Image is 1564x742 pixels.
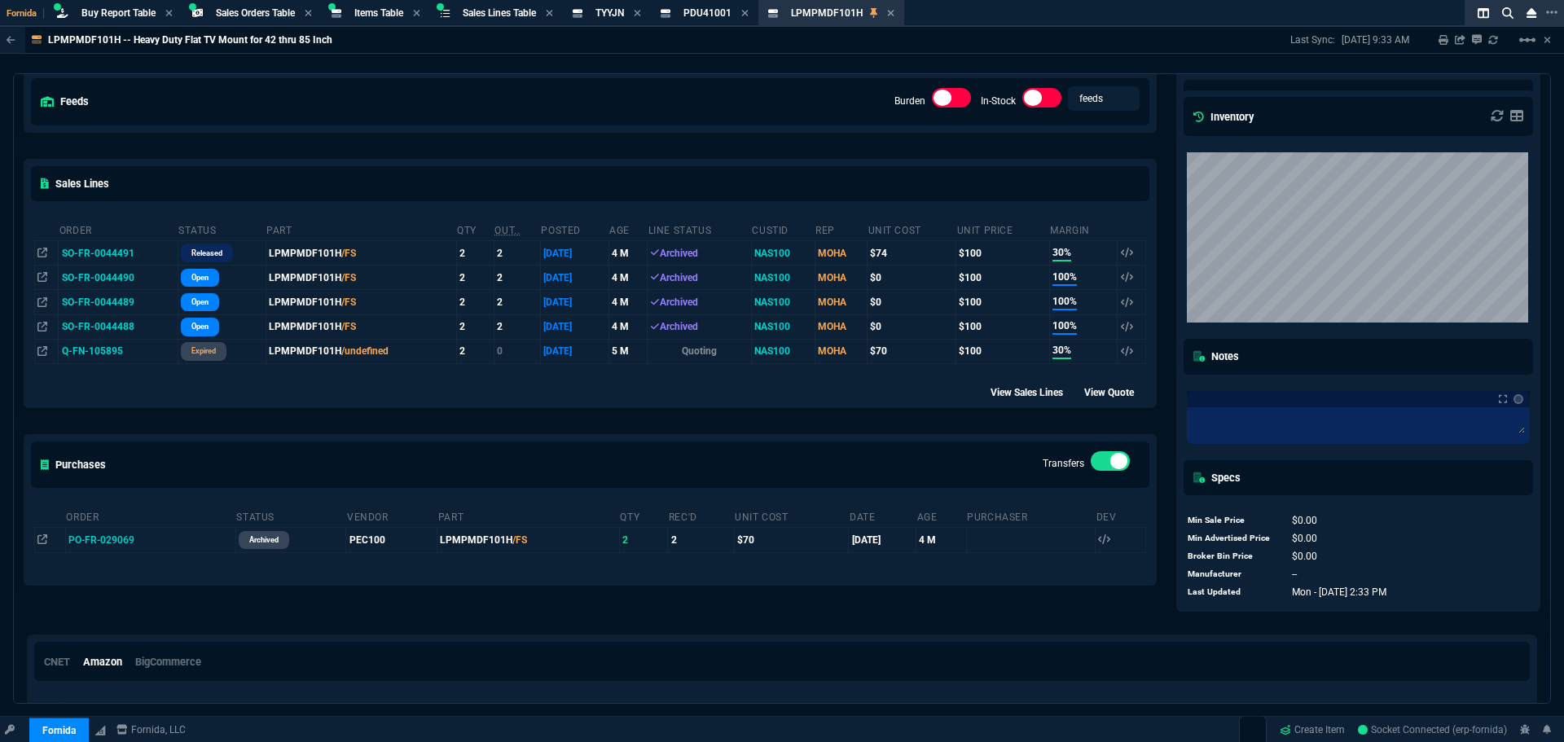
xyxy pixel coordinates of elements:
td: $100 [956,314,1050,339]
th: Status [235,504,346,528]
td: LPMPMDF101H [266,339,456,363]
th: Dev [1096,504,1146,528]
span: Buy Report Table [81,7,156,19]
nx-fornida-value: PO-FR-029069 [68,533,233,547]
td: 2 [494,241,540,266]
th: Rec'd [668,504,734,528]
td: [DATE] [849,528,916,552]
nx-icon: Open In Opposite Panel [37,296,47,308]
span: 1759156384124 [1292,586,1386,598]
th: Line Status [648,217,752,241]
th: Order [59,217,178,241]
nx-icon: Open In Opposite Panel [37,272,47,283]
span: Socket Connected (erp-fornida) [1358,724,1507,735]
td: NAS100 [751,314,815,339]
td: Last Updated [1187,583,1276,601]
th: Posted [540,217,608,241]
nx-icon: Close Tab [413,7,420,20]
div: Archived [650,319,748,334]
div: $0 [870,319,953,334]
td: 2 [456,314,494,339]
a: ArYveVNdHvDEdyI7AAB5 [1358,722,1507,737]
td: Min Advertised Price [1187,529,1276,547]
a: Create Listing [37,697,142,718]
td: Manufacturer [1187,565,1276,583]
td: 2 [668,528,734,552]
td: 0 [494,339,540,363]
label: Burden [894,95,925,107]
span: 100% [1052,318,1077,335]
h5: Inventory [1193,109,1254,125]
td: LPMPMDF101H [266,241,456,266]
tr: undefined [1187,565,1388,583]
span: -- [1292,569,1297,580]
span: Sales Orders Table [216,7,295,19]
td: SO-FR-0044491 [59,241,178,266]
th: Rep [815,217,867,241]
div: In-Stock [1022,89,1061,115]
label: Transfers [1043,458,1084,469]
tr: undefined [1187,511,1388,529]
td: NAS100 [751,241,815,266]
th: age [608,217,648,241]
td: LPMPMDF101H [266,290,456,314]
td: LPMPMDF101H [266,266,456,290]
nx-icon: Back to Table [7,34,15,46]
td: $100 [956,290,1050,314]
td: 2 [456,339,494,363]
td: 4 M [916,528,966,552]
a: Create Item [1273,718,1351,742]
nx-icon: Open New Tab [1546,5,1557,20]
tr: undefined [1187,547,1388,565]
span: /FS [512,534,527,546]
span: 30% [1052,343,1071,359]
span: /FS [341,248,356,259]
th: Status [178,217,266,241]
td: NAS100 [751,339,815,363]
div: View Quote [1084,384,1149,400]
td: 4 M [608,266,648,290]
td: 4 M [608,241,648,266]
td: SO-FR-0044489 [59,290,178,314]
td: LPMPMDF101H [266,314,456,339]
span: Sales Lines Table [463,7,536,19]
div: Archived [650,246,748,261]
td: $100 [956,339,1050,363]
td: [DATE] [540,339,608,363]
th: Part [266,217,456,241]
nx-icon: Open In Opposite Panel [37,345,47,357]
span: PDU41001 [683,7,731,19]
p: expired [191,345,216,358]
td: 2 [494,290,540,314]
span: 0 [1292,551,1317,562]
span: 100% [1052,270,1077,286]
nx-icon: Close Tab [634,7,641,20]
td: NAS100 [751,266,815,290]
td: MOHA [815,241,867,266]
td: LPMPMDF101H [437,528,620,552]
nx-icon: Open In Opposite Panel [37,534,47,546]
td: 2 [494,266,540,290]
p: archived [249,533,279,547]
th: Margin [1049,217,1118,241]
span: Items Table [354,7,403,19]
span: /FS [341,272,356,283]
td: 5 M [608,339,648,363]
td: [DATE] [540,314,608,339]
td: MOHA [815,314,867,339]
th: Unit Cost [868,217,956,241]
span: /FS [341,296,356,308]
span: /undefined [341,345,389,357]
p: Open [191,296,209,309]
td: 4 M [608,290,648,314]
td: 2 [456,290,494,314]
span: 100% [1052,294,1077,310]
span: TYYJN [595,7,624,19]
th: QTY [456,217,494,241]
p: LPMPMDF101H -- Heavy Duty Flat TV Mount for 42 thru 85 Inch [48,33,332,46]
th: Order [65,504,235,528]
mat-icon: Example home icon [1518,30,1537,50]
nx-icon: Open In Opposite Panel [37,321,47,332]
h6: CNET [44,656,70,669]
td: Broker Bin Price [1187,547,1276,565]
